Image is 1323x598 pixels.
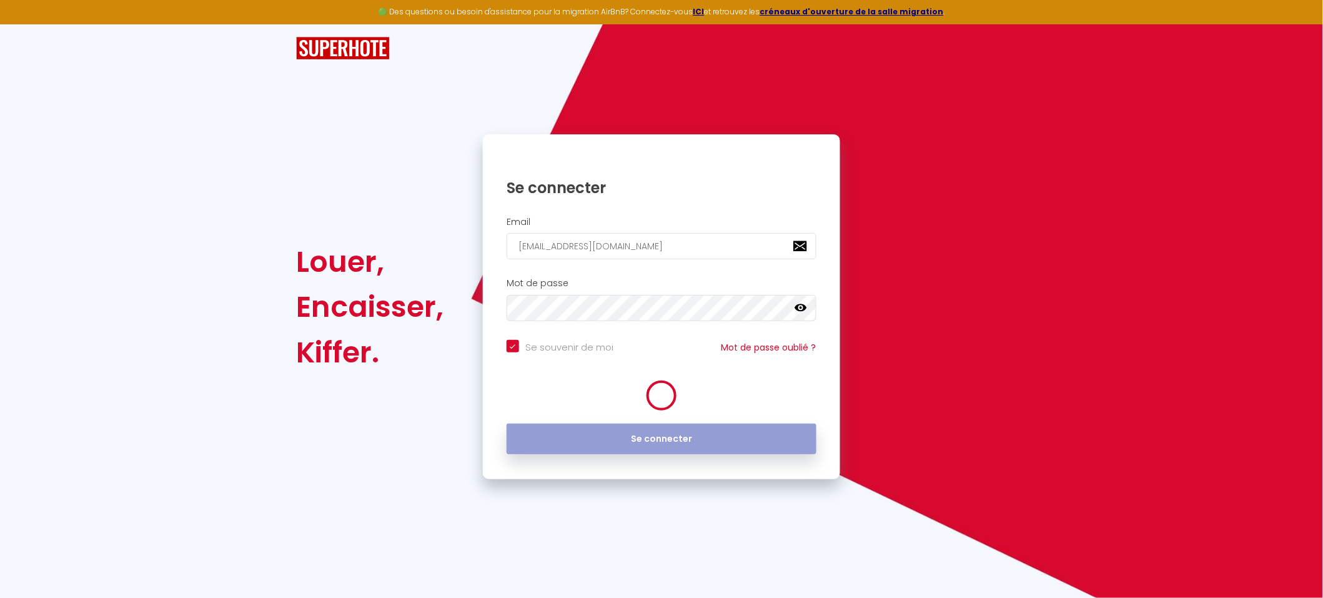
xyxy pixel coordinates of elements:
div: Encaisser, [296,284,443,329]
button: Se connecter [507,424,816,455]
input: Ton Email [507,233,816,259]
h2: Email [507,217,816,227]
div: Louer, [296,239,443,284]
a: Mot de passe oublié ? [721,341,816,354]
h1: Se connecter [507,178,816,197]
img: SuperHote logo [296,37,390,60]
div: Kiffer. [296,330,443,375]
h2: Mot de passe [507,278,816,289]
a: créneaux d'ouverture de la salle migration [760,6,944,17]
a: ICI [693,6,705,17]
